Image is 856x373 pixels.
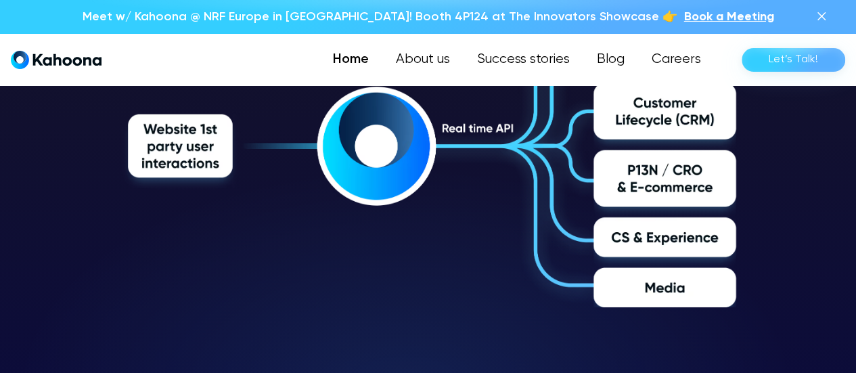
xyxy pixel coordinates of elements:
[638,46,715,73] a: Careers
[382,46,464,73] a: About us
[319,46,382,73] a: Home
[583,46,638,73] a: Blog
[742,48,845,72] a: Let’s Talk!
[769,49,818,70] div: Let’s Talk!
[83,8,677,26] p: Meet w/ Kahoona @ NRF Europe in [GEOGRAPHIC_DATA]! Booth 4P124 at The Innovators Showcase 👉
[464,46,583,73] a: Success stories
[684,8,774,26] a: Book a Meeting
[11,50,102,70] a: home
[684,11,774,23] span: Book a Meeting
